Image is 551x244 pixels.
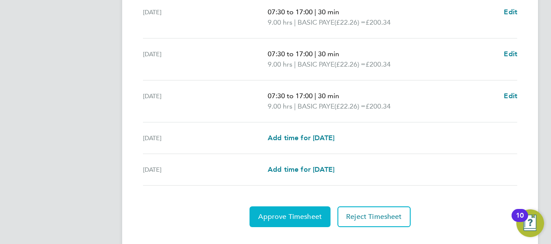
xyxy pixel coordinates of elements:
[314,8,316,16] span: |
[516,209,544,237] button: Open Resource Center, 10 new notifications
[268,60,292,68] span: 9.00 hrs
[268,8,313,16] span: 07:30 to 17:00
[143,49,268,70] div: [DATE]
[143,164,268,175] div: [DATE]
[258,212,322,221] span: Approve Timesheet
[334,102,366,110] span: (£22.26) =
[268,50,313,58] span: 07:30 to 17:00
[294,102,296,110] span: |
[346,212,402,221] span: Reject Timesheet
[298,17,334,28] span: BASIC PAYE
[268,164,334,175] a: Add time for [DATE]
[268,133,334,143] a: Add time for [DATE]
[268,165,334,173] span: Add time for [DATE]
[298,101,334,112] span: BASIC PAYE
[298,59,334,70] span: BASIC PAYE
[294,60,296,68] span: |
[337,206,411,227] button: Reject Timesheet
[334,60,366,68] span: (£22.26) =
[504,50,517,58] span: Edit
[294,18,296,26] span: |
[143,7,268,28] div: [DATE]
[366,102,391,110] span: £200.34
[504,7,517,17] a: Edit
[314,92,316,100] span: |
[504,49,517,59] a: Edit
[268,102,292,110] span: 9.00 hrs
[143,133,268,143] div: [DATE]
[334,18,366,26] span: (£22.26) =
[268,92,313,100] span: 07:30 to 17:00
[504,91,517,101] a: Edit
[250,206,331,227] button: Approve Timesheet
[318,92,339,100] span: 30 min
[318,50,339,58] span: 30 min
[143,91,268,112] div: [DATE]
[504,92,517,100] span: Edit
[268,18,292,26] span: 9.00 hrs
[504,8,517,16] span: Edit
[516,215,524,227] div: 10
[366,18,391,26] span: £200.34
[318,8,339,16] span: 30 min
[314,50,316,58] span: |
[268,134,334,142] span: Add time for [DATE]
[366,60,391,68] span: £200.34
